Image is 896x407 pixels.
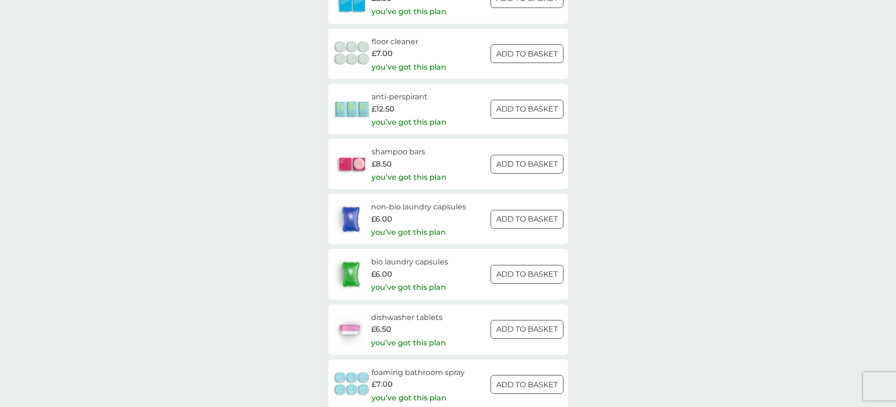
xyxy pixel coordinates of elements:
[491,375,563,394] button: ADD TO BASKET
[372,171,446,184] p: you’ve got this plan
[371,226,446,239] p: you’ve got this plan
[372,36,446,48] h6: floor cleaner
[496,158,558,170] p: ADD TO BASKET
[371,337,446,349] p: you’ve got this plan
[491,265,563,284] button: ADD TO BASKET
[371,311,446,324] h6: dishwasher tablets
[491,44,563,63] button: ADD TO BASKET
[371,268,392,280] span: £6.00
[372,61,446,73] p: you’ve got this plan
[371,323,391,335] span: £6.50
[496,103,558,115] p: ADD TO BASKET
[372,146,446,158] h6: shampoo bars
[372,158,392,170] span: £8.50
[333,148,372,181] img: shampoo bars
[333,203,369,236] img: non-bio laundry capsules
[496,323,558,335] p: ADD TO BASKET
[372,91,446,103] h6: anti-perspirant
[371,213,392,225] span: £6.00
[372,116,446,128] p: you’ve got this plan
[372,378,393,391] span: £7.00
[372,392,446,404] p: you’ve got this plan
[333,258,369,291] img: bio laundry capsules
[372,367,465,379] h6: foaming bathroom spray
[372,48,393,60] span: £7.00
[496,48,558,60] p: ADD TO BASKET
[496,213,558,225] p: ADD TO BASKET
[371,201,466,213] h6: non-bio laundry capsules
[371,281,446,294] p: you’ve got this plan
[496,268,558,280] p: ADD TO BASKET
[491,320,563,339] button: ADD TO BASKET
[333,93,372,126] img: anti-perspirant
[333,313,366,346] img: dishwasher tablets
[491,100,563,119] button: ADD TO BASKET
[496,379,558,391] p: ADD TO BASKET
[371,256,448,268] h6: bio laundry capsules
[491,155,563,174] button: ADD TO BASKET
[372,103,395,115] span: £12.50
[333,368,372,401] img: foaming bathroom spray
[333,37,372,70] img: floor cleaner
[372,6,446,18] p: you’ve got this plan
[491,210,563,229] button: ADD TO BASKET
